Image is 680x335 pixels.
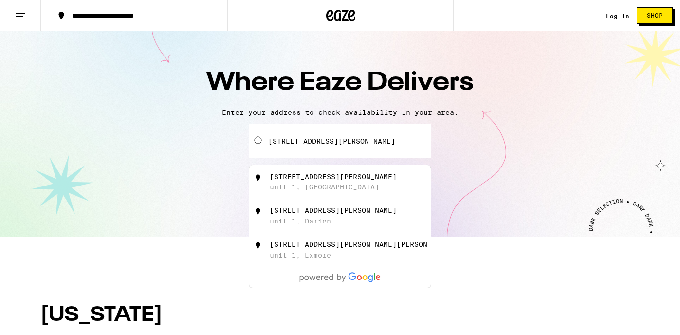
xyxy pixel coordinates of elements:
div: unit 1, Exmore [270,251,331,259]
div: unit 1, Darien [270,217,331,225]
a: Shop [629,7,680,24]
div: [STREET_ADDRESS][PERSON_NAME][PERSON_NAME] [270,241,454,248]
span: Shop [647,13,662,19]
h1: Where Eaze Delivers [170,65,511,101]
div: [STREET_ADDRESS][PERSON_NAME] [270,206,397,214]
img: 380 Marcus Garvey Boulevard [253,173,263,183]
img: 380 Marcus Garvey Lane [253,241,263,250]
h1: [US_STATE] [40,305,640,326]
p: Enter your address to check availability in your area. [10,109,670,116]
button: Shop [637,7,673,24]
img: 380 Marcus Garvey Place Southeast [253,206,263,216]
div: unit 1, [GEOGRAPHIC_DATA] [270,183,379,191]
input: Enter your delivery address [249,124,431,158]
span: Hi. Need any help? [6,7,70,15]
a: Log In [606,13,629,19]
div: [STREET_ADDRESS][PERSON_NAME] [270,173,397,181]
